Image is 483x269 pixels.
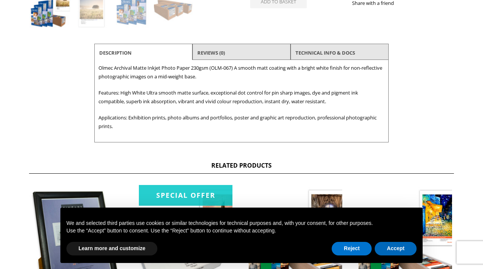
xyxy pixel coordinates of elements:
div: Notice [54,202,429,269]
a: Description [99,46,132,60]
p: Use the “Accept” button to consent. Use the “Reject” button to continue without accepting. [66,227,417,235]
p: We and selected third parties use cookies or similar technologies for technical purposes and, wit... [66,220,417,227]
p: Olmec Archival Matte Inkjet Photo Paper 230gsm (OLM-067) A smooth matt coating with a bright whit... [98,64,385,81]
a: Reviews (0) [197,46,225,60]
button: Reject [332,242,372,255]
button: Accept [375,242,417,255]
h2: Related products [29,161,454,174]
p: Features: High White Ultra smooth matte surface, exceptional dot control for pin sharp images, dy... [98,89,385,106]
p: Applications: Exhibition prints, photo albums and portfolios, poster and graphic art reproduction... [98,113,385,131]
div: Special Offer [139,185,232,206]
button: Learn more and customize [66,242,157,255]
a: TECHNICAL INFO & DOCS [295,46,355,60]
